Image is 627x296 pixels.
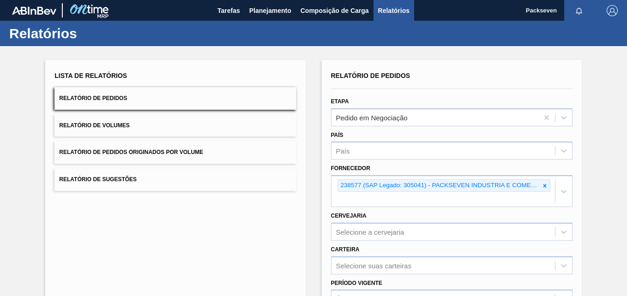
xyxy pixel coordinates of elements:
span: Tarefas [217,5,240,16]
label: Cervejaria [331,213,367,219]
img: TNhmsLtSVTkK8tSr43FrP2fwEKptu5GPRR3wAAAABJRU5ErkJggg== [12,6,56,15]
span: Relatório de Pedidos Originados por Volume [59,149,203,155]
button: Relatório de Pedidos [54,87,296,110]
span: Planejamento [249,5,291,16]
span: Relatório de Sugestões [59,176,137,183]
label: Período Vigente [331,280,382,286]
img: Logout [607,5,618,16]
div: País [336,147,350,155]
span: Composição de Carga [301,5,369,16]
label: Fornecedor [331,165,370,172]
label: Etapa [331,98,349,105]
div: Selecione a cervejaria [336,228,404,236]
label: País [331,132,344,138]
span: Lista de Relatórios [54,72,127,79]
label: Carteira [331,246,360,253]
button: Notificações [564,4,594,17]
button: Relatório de Sugestões [54,168,296,191]
h1: Relatórios [9,28,173,39]
span: Relatório de Pedidos [59,95,127,101]
div: Selecione suas carteiras [336,261,411,269]
span: Relatório de Pedidos [331,72,410,79]
button: Relatório de Volumes [54,114,296,137]
div: Pedido em Negociação [336,113,408,121]
button: Relatório de Pedidos Originados por Volume [54,141,296,164]
span: Relatório de Volumes [59,122,129,129]
span: Relatórios [378,5,410,16]
div: 238577 (SAP Legado: 305041) - PACKSEVEN INDUSTRIA E COMERCIO LTDA [338,180,540,191]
